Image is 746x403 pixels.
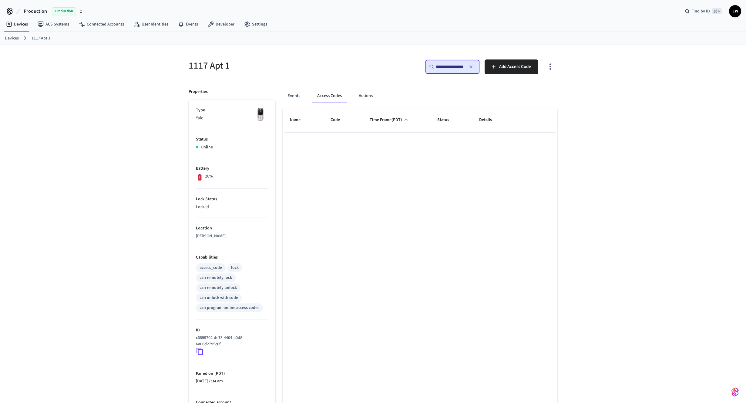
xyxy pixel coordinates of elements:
span: Find by ID [691,8,710,14]
p: Capabilities [196,254,268,261]
table: sticky table [283,108,557,132]
a: User Identities [129,19,173,30]
p: [PERSON_NAME] [196,233,268,239]
div: access_code [200,265,222,271]
span: Production [24,8,47,15]
div: Find by ID⌘ K [680,6,727,17]
button: Add Access Code [485,59,538,74]
span: Code [331,115,348,125]
a: Settings [239,19,272,30]
a: Devices [1,19,33,30]
p: Status [196,136,268,143]
span: Add Access Code [499,63,531,71]
span: EW [730,6,741,17]
div: lock [231,265,239,271]
span: Status [437,115,457,125]
span: ( PDT ) [213,371,225,377]
span: Details [479,115,500,125]
p: Properties [189,89,208,95]
p: Type [196,107,268,113]
p: Lock Status [196,196,268,202]
p: [DATE] 7:34 am [196,378,268,384]
p: Online [201,144,213,151]
p: ID [196,327,268,334]
p: Yale [196,115,268,121]
a: Devices [5,35,19,42]
span: Name [290,115,308,125]
span: ⌘ K [712,8,722,14]
a: Events [173,19,203,30]
p: Locked [196,204,268,210]
div: can program online access codes [200,305,259,311]
a: ACS Systems [33,19,74,30]
span: Time Frame(PDT) [370,115,410,125]
button: Access Codes [312,89,347,103]
p: Paired on [196,371,268,377]
button: Events [283,89,305,103]
img: SeamLogoGradient.69752ec5.svg [731,387,739,397]
p: Location [196,225,268,232]
img: Yale Assure Touchscreen Wifi Smart Lock, Satin Nickel, Front [253,107,268,122]
p: c6895702-de73-4404-a0d8-6a06d2795c0f [196,335,266,347]
div: ant example [283,89,557,103]
a: Connected Accounts [74,19,129,30]
a: 1117 Apt 1 [32,35,50,42]
p: 26% [205,173,213,180]
p: Battery [196,165,268,172]
div: can remotely lock [200,275,232,281]
span: Production [52,7,76,15]
a: Developer [203,19,239,30]
button: EW [729,5,741,17]
h5: 1117 Apt 1 [189,59,369,72]
div: can unlock with code [200,295,238,301]
div: can remotely unlock [200,285,237,291]
button: Actions [354,89,378,103]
